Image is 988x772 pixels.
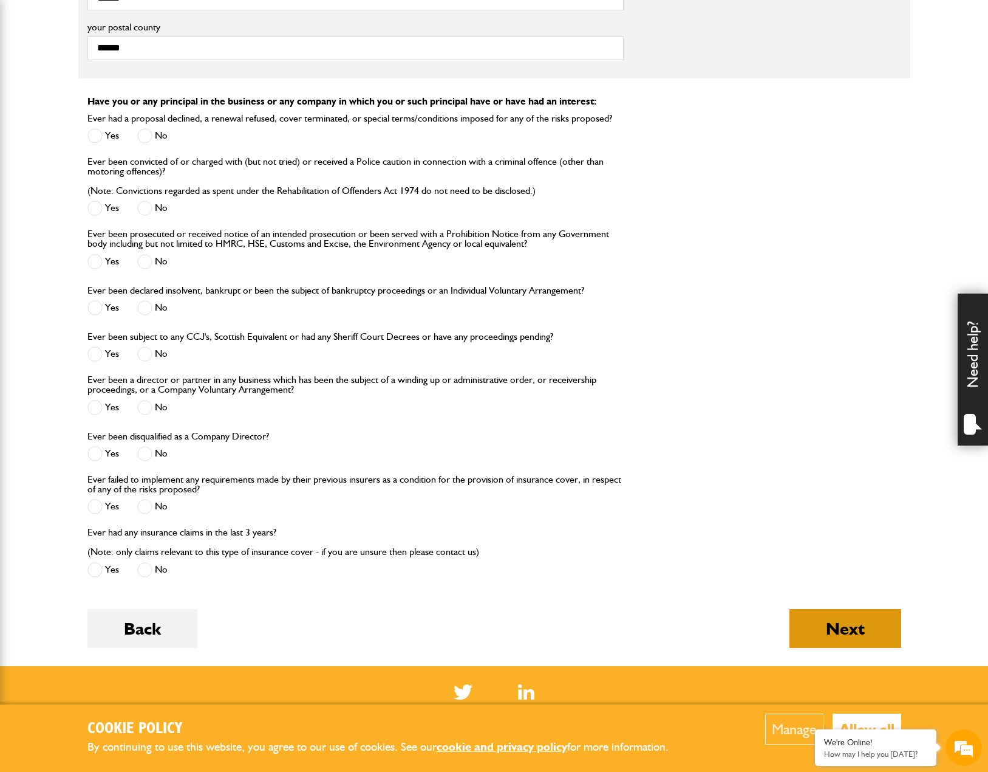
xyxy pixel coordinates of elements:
label: Ever had a proposal declined, a renewal refused, cover terminated, or special terms/conditions im... [87,114,612,123]
div: Chat with us now [63,68,204,84]
label: No [137,446,168,461]
input: Enter your phone number [16,184,222,211]
a: LinkedIn [518,684,534,700]
label: Yes [87,499,119,514]
label: Ever been prosecuted or received notice of an intended prosecution or been served with a Prohibit... [87,229,624,249]
button: Manage [765,714,823,745]
label: No [137,499,168,514]
label: Ever been declared insolvent, bankrupt or been the subject of bankruptcy proceedings or an Indivi... [87,286,584,295]
label: Yes [87,446,119,461]
label: No [137,346,168,362]
label: No [137,201,168,216]
label: Ever been disqualified as a Company Director? [87,432,269,441]
label: Ever been a director or partner in any business which has been the subject of a winding up or adm... [87,375,624,395]
button: Next [789,609,901,648]
img: d_20077148190_company_1631870298795_20077148190 [21,67,51,84]
input: Enter your email address [16,148,222,175]
label: No [137,400,168,415]
textarea: Type your message and hit 'Enter' [16,220,222,364]
label: Yes [87,346,119,362]
label: Yes [87,254,119,269]
a: cookie and privacy policy [437,740,567,754]
p: By continuing to use this website, you agree to our use of cookies. See our for more information. [87,738,689,757]
label: No [137,300,168,315]
img: Linked In [518,684,534,700]
em: Start Chat [165,374,220,391]
label: Ever failed to implement any requirements made by their previous insurers as a condition for the ... [87,475,624,494]
label: your postal county [87,22,624,32]
label: Yes [87,400,119,415]
label: Yes [87,300,119,315]
label: No [137,562,168,577]
label: Yes [87,562,119,577]
p: Have you or any principal in the business or any company in which you or such principal have or h... [87,97,901,106]
p: How may I help you today? [824,750,927,759]
div: Need help? [958,294,988,446]
button: Allow all [833,714,901,745]
button: Back [87,609,197,648]
div: Minimize live chat window [199,6,228,35]
label: Ever had any insurance claims in the last 3 years? (Note: only claims relevant to this type of in... [87,528,479,557]
label: Ever been subject to any CCJ's, Scottish Equivalent or had any Sheriff Court Decrees or have any ... [87,332,553,342]
label: Yes [87,201,119,216]
label: Ever been convicted of or charged with (but not tried) or received a Police caution in connection... [87,157,624,196]
label: Yes [87,128,119,143]
div: We're Online! [824,737,927,748]
img: Twitter [454,684,472,700]
label: No [137,254,168,269]
input: Enter your last name [16,112,222,139]
h2: Cookie Policy [87,720,689,739]
label: No [137,128,168,143]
